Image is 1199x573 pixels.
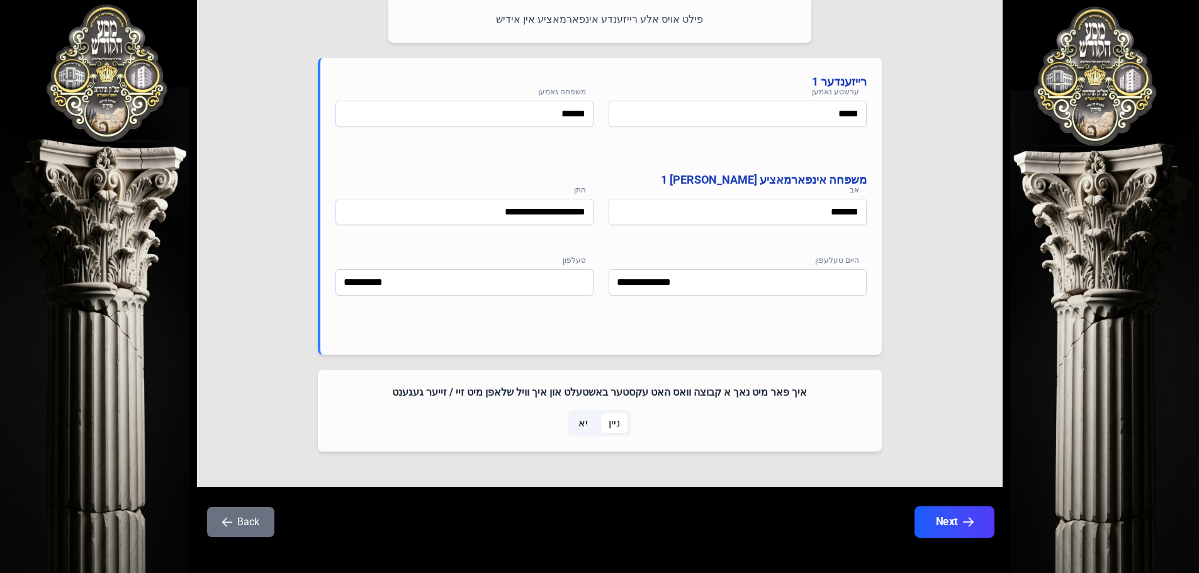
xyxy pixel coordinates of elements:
p-togglebutton: ניין [599,410,631,437]
h4: רייזענדער 1 [335,73,867,91]
button: Next [914,506,994,538]
span: ניין [609,416,620,431]
h4: איך פאר מיט נאך א קבוצה וואס האט עקסטער באשטעלט און איך וויל שלאפן מיט זיי / זייער געגענט [333,385,867,400]
button: Back [207,507,274,537]
p: פילט אויס אלע רייזענדע אינפארמאציע אין אידיש [403,11,796,28]
span: יא [578,416,588,431]
p-togglebutton: יא [568,410,599,437]
h4: משפחה אינפארמאציע [PERSON_NAME] 1 [335,171,867,189]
